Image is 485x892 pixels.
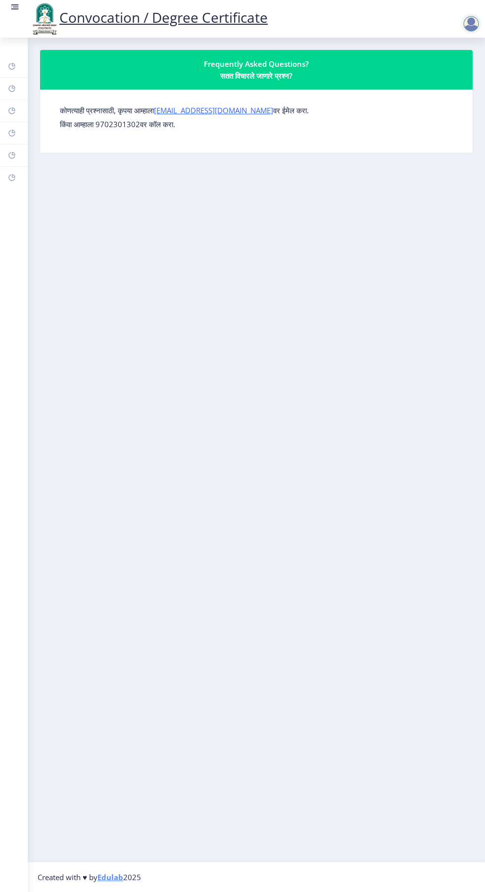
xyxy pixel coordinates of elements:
[30,2,59,36] img: logo
[60,119,453,129] p: किंवा आम्हाला 9702301302वर कॉल करा.
[60,105,309,115] label: कोणत्याही प्रश्नासाठी, कृपया आम्हाला वर ईमेल करा.
[97,872,123,882] a: Edulab
[52,58,461,82] div: Frequently Asked Questions? सतत विचारले जाणारे प्रश्न?
[38,872,141,882] span: Created with ♥ by 2025
[30,8,268,27] a: Convocation / Degree Certificate
[154,105,273,115] a: [EMAIL_ADDRESS][DOMAIN_NAME]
